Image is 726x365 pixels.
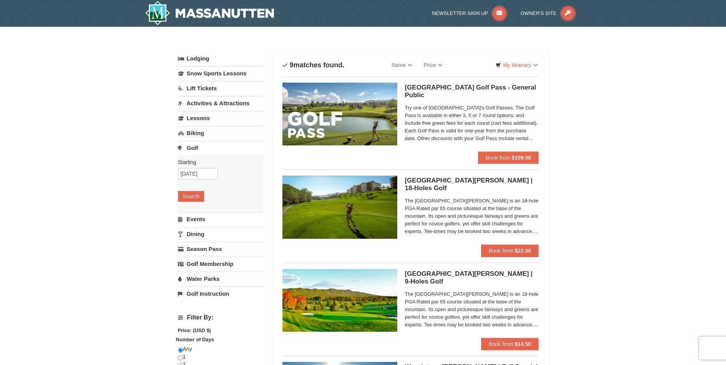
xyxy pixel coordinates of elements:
a: Golf Instruction [178,287,263,301]
img: 6619859-108-f6e09677.jpg [282,83,397,145]
a: Golf [178,141,263,155]
a: Owner's Site [520,10,576,16]
strong: $109.00 [512,155,531,161]
a: Activities & Attractions [178,96,263,110]
h4: Filter By: [178,314,263,321]
h5: [GEOGRAPHIC_DATA][PERSON_NAME] | 9-Holes Golf [405,270,539,285]
a: Price [418,57,448,73]
span: Book from [489,248,513,254]
span: Owner's Site [520,10,556,16]
a: My Itinerary [491,59,542,71]
span: The [GEOGRAPHIC_DATA][PERSON_NAME] is an 18-hole PGA Rated par 65 course situated at the base of ... [405,290,539,329]
button: Book from $14.50 [481,338,539,350]
strong: $22.00 [515,248,531,254]
span: Newsletter Sign Up [432,10,488,16]
a: Name [386,57,418,73]
strong: Number of Days [176,337,214,342]
label: Starting [178,158,258,166]
a: Water Parks [178,272,263,286]
strong: $14.50 [515,341,531,347]
span: The [GEOGRAPHIC_DATA][PERSON_NAME] is an 18-hole PGA Rated par 65 course situated at the base of ... [405,197,539,235]
h5: [GEOGRAPHIC_DATA] Golf Pass - General Public [405,84,539,99]
a: Dining [178,227,263,241]
a: Events [178,212,263,226]
img: Massanutten Resort Logo [145,1,274,25]
button: Search [178,191,204,202]
a: Massanutten Resort [145,1,274,25]
a: Lessons [178,111,263,125]
img: 6619859-87-49ad91d4.jpg [282,269,397,332]
h5: [GEOGRAPHIC_DATA][PERSON_NAME] | 18-Holes Golf [405,177,539,192]
a: Golf Membership [178,257,263,271]
a: Newsletter Sign Up [432,10,507,16]
button: Book from $109.00 [478,152,538,164]
span: Book from [486,155,510,161]
strong: Price: (USD $) [178,328,211,333]
a: Lodging [178,52,263,65]
img: 6619859-85-1f84791f.jpg [282,176,397,238]
a: Biking [178,126,263,140]
span: Try one of [GEOGRAPHIC_DATA]'s Golf Passes. The Golf Pass is available in either 3, 5 or 7 round ... [405,104,539,142]
span: Book from [489,341,513,347]
a: Season Pass [178,242,263,256]
a: Snow Sports Lessons [178,66,263,80]
button: Book from $22.00 [481,244,539,257]
a: Lift Tickets [178,81,263,95]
